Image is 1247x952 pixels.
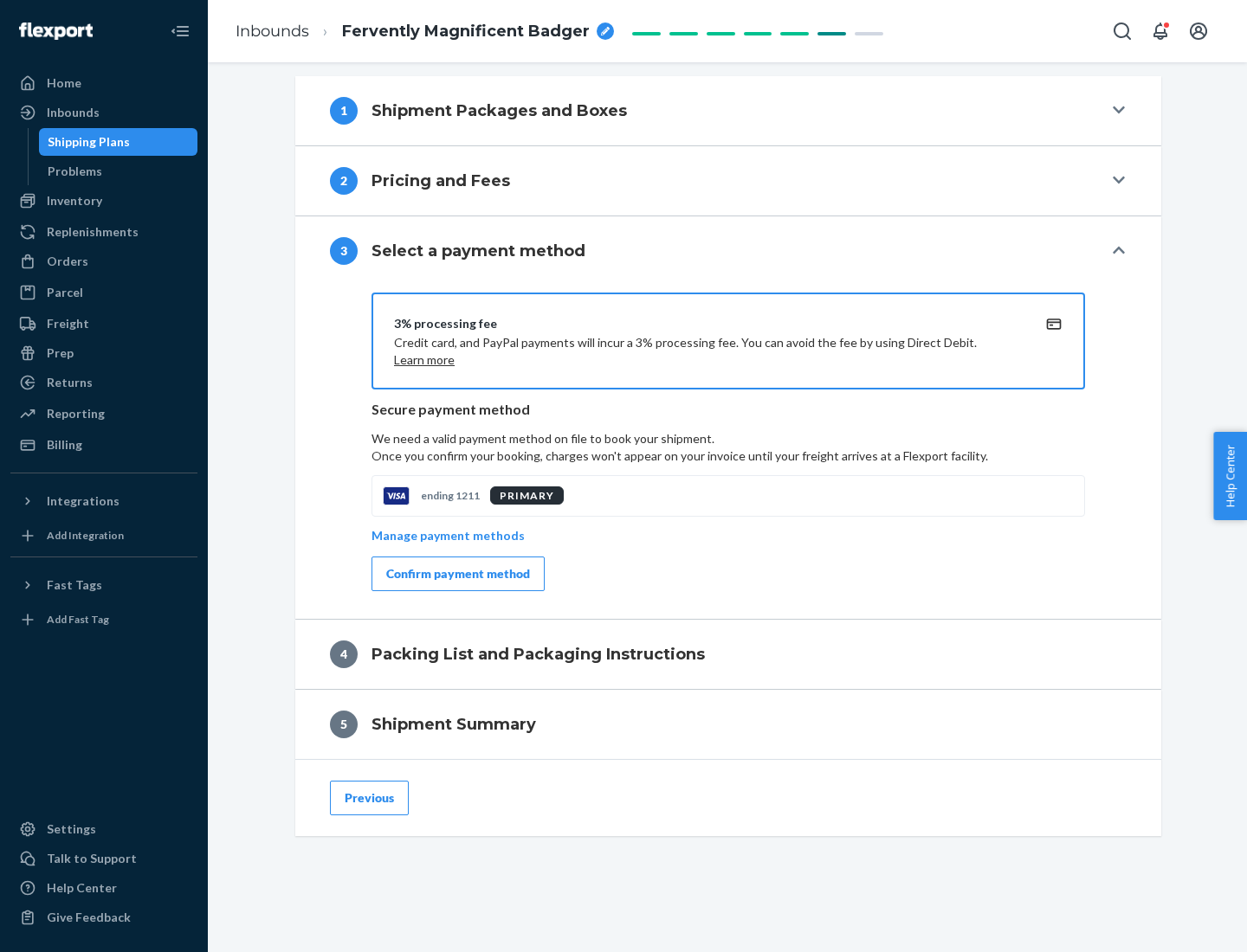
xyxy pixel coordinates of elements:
p: Secure payment method [372,400,1085,420]
h4: Packing List and Packaging Instructions [372,643,705,666]
div: Give Feedback [47,909,131,926]
img: Flexport logo [19,23,93,40]
button: 5Shipment Summary [295,690,1161,759]
div: Add Fast Tag [47,612,109,627]
button: Confirm payment method [372,556,545,591]
span: Fervently Magnificent Badger [342,21,590,43]
a: Reporting [10,400,197,428]
button: Open Search Box [1105,14,1140,48]
div: 2 [330,167,358,195]
div: Inventory [47,192,102,209]
button: Help Center [1213,432,1247,520]
div: Returns [47,374,93,391]
div: Problems [48,163,102,180]
a: Replenishments [10,218,197,246]
a: Inventory [10,187,197,215]
div: Fast Tags [47,576,102,594]
div: Inbounds [47,104,100,121]
div: Reporting [47,405,105,422]
div: Confirm payment method [386,565,530,582]
div: Orders [47,253,88,270]
a: Add Fast Tag [10,606,197,634]
div: Integrations [47,492,120,510]
button: Learn more [394,351,455,369]
a: Help Center [10,874,197,902]
button: 1Shipment Packages and Boxes [295,76,1161,145]
button: Close Navigation [163,14,197,48]
button: Open notifications [1143,14,1178,48]
a: Billing [10,431,197,459]
a: Shipping Plans [39,128,198,156]
h4: Shipment Packages and Boxes [372,100,627,122]
div: Home [47,74,81,92]
button: Give Feedback [10,904,197,931]
a: Inbounds [10,99,197,126]
div: 3 [330,237,358,265]
a: Orders [10,248,197,275]
p: Manage payment methods [372,527,525,544]
a: Freight [10,310,197,338]
div: Parcel [47,284,83,301]
a: Prep [10,339,197,367]
button: Fast Tags [10,571,197,599]
button: 3Select a payment method [295,216,1161,286]
a: Inbounds [236,22,309,41]
a: Problems [39,158,198,185]
h4: Pricing and Fees [372,170,510,192]
div: 4 [330,640,358,668]
ol: breadcrumbs [222,6,628,57]
h4: Select a payment method [372,240,585,262]
div: Shipping Plans [48,133,130,151]
div: PRIMARY [490,486,564,505]
button: 4Packing List and Packaging Instructions [295,620,1161,689]
div: 1 [330,97,358,125]
p: Credit card, and PayPal payments will incur a 3% processing fee. You can avoid the fee by using D... [394,334,1021,369]
a: Settings [10,815,197,843]
h4: Shipment Summary [372,713,536,736]
div: Add Integration [47,528,124,543]
div: Prep [47,344,74,362]
div: 5 [330,711,358,738]
div: 3% processing fee [394,315,1021,332]
a: Talk to Support [10,845,197,872]
button: 2Pricing and Fees [295,146,1161,215]
p: We need a valid payment method on file to book your shipment. [372,430,1085,465]
div: Talk to Support [47,850,137,867]
div: Replenishments [47,223,139,241]
div: Billing [47,436,82,453]
p: Once you confirm your booking, charges won't appear on your invoice until your freight arrives at... [372,447,1085,465]
div: Help Center [47,879,117,897]
a: Parcel [10,279,197,306]
button: Open account menu [1181,14,1216,48]
button: Integrations [10,487,197,515]
a: Returns [10,369,197,396]
div: Settings [47,820,96,838]
a: Home [10,69,197,97]
div: Freight [47,315,89,332]
button: Previous [330,781,409,815]
p: ending 1211 [421,488,480,503]
a: Add Integration [10,522,197,550]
